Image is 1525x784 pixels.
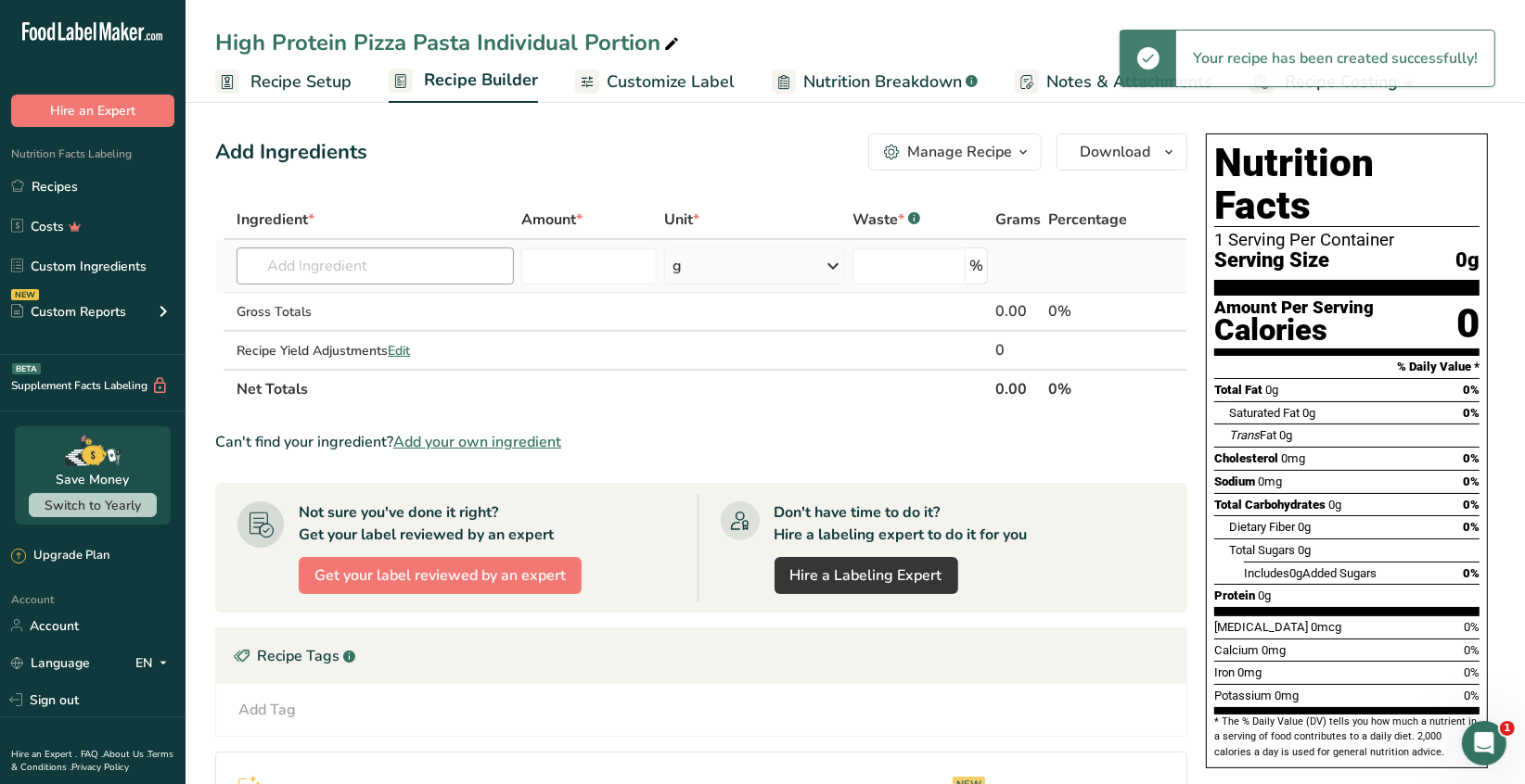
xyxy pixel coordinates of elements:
span: Recipe Setup [250,70,352,95]
span: Grams [995,209,1041,231]
section: * The % Daily Value (DV) tells you how much a nutrient in a serving of food contributes to a dail... [1214,714,1480,760]
span: Amount [521,209,583,231]
div: Manage Recipe [907,141,1012,163]
span: Cholesterol [1214,451,1278,465]
span: 0g [1265,383,1278,397]
section: % Daily Value * [1214,356,1480,378]
div: 0% [1048,300,1137,322]
span: 0% [1463,474,1480,488]
span: Percentage [1048,209,1127,231]
div: g [673,255,682,277]
span: 1 [1500,721,1515,736]
span: 0mcg [1311,620,1341,634]
span: 0mg [1281,451,1305,465]
a: Recipe Setup [215,61,352,103]
span: 0g [1328,498,1341,512]
div: EN [135,651,174,674]
th: 0.00 [992,369,1044,408]
a: Customize Label [575,61,735,103]
div: Recipe Tags [216,628,1186,684]
span: 0mg [1258,474,1282,488]
span: 0mg [1262,643,1286,657]
span: 0% [1464,620,1480,634]
a: Privacy Policy [71,761,129,774]
div: Add Tag [238,699,296,721]
div: Amount Per Serving [1214,299,1374,317]
div: Custom Reports [11,302,126,322]
button: Get your label reviewed by an expert [299,557,582,594]
div: 0 [1456,299,1480,348]
div: Can't find your ingredient? [215,431,1187,453]
i: Trans [1229,428,1260,442]
span: Nutrition Breakdown [803,70,962,95]
h1: Nutrition Facts [1214,142,1480,227]
span: Add your own ingredient [393,431,561,453]
span: 0g [1298,543,1311,557]
button: Download [1057,133,1187,171]
span: Recipe Builder [424,68,538,93]
span: Customize Label [607,70,735,95]
span: Total Fat [1214,383,1262,397]
span: 0g [1289,566,1302,580]
div: NEW [11,289,39,300]
span: 0% [1463,383,1480,397]
div: BETA [12,363,41,374]
span: Iron [1214,665,1235,679]
span: Switch to Yearly [45,497,141,514]
span: Ingredient [237,209,314,231]
span: Get your label reviewed by an expert [314,564,566,587]
div: Calories [1214,317,1374,344]
span: Calcium [1214,643,1259,657]
span: Potassium [1214,689,1272,702]
div: 0.00 [995,300,1041,322]
span: Fat [1229,428,1276,442]
span: 0% [1463,406,1480,420]
a: Hire a Labeling Expert [775,557,958,594]
div: Gross Totals [237,302,513,322]
a: Nutrition Breakdown [772,61,978,103]
span: 0g [1455,249,1480,272]
span: Protein [1214,588,1255,602]
a: Terms & Conditions . [11,748,173,774]
span: [MEDICAL_DATA] [1214,620,1308,634]
div: Save Money [57,470,130,489]
span: 0% [1463,566,1480,580]
span: 0g [1302,406,1315,420]
span: 0% [1464,689,1480,702]
div: Upgrade Plan [11,547,109,565]
span: 0g [1279,428,1292,442]
span: Saturated Fat [1229,406,1300,420]
div: Recipe Yield Adjustments [237,341,513,360]
a: Recipe Builder [389,59,538,104]
span: Unit [664,209,699,231]
span: Serving Size [1214,249,1329,272]
div: 1 Serving Per Container [1214,231,1480,249]
span: Sodium [1214,474,1255,488]
input: Add Ingredient [237,247,513,285]
a: Hire an Expert . [11,748,77,761]
span: Total Carbohydrates [1214,498,1326,512]
span: 0% [1463,520,1480,534]
a: Language [11,647,90,679]
span: Includes Added Sugars [1244,566,1377,580]
span: 0% [1464,643,1480,657]
span: 0% [1463,498,1480,512]
th: Net Totals [233,369,992,408]
iframe: Intercom live chat [1462,721,1506,765]
span: Download [1080,141,1150,163]
span: 0g [1258,588,1271,602]
div: Add Ingredients [215,137,367,168]
button: Manage Recipe [868,133,1042,171]
a: Notes & Attachments [1015,61,1212,103]
span: 0mg [1237,665,1262,679]
button: Switch to Yearly [29,493,157,517]
span: Dietary Fiber [1229,520,1295,534]
span: 0% [1464,665,1480,679]
th: 0% [1044,369,1141,408]
div: Your recipe has been created successfully! [1176,31,1494,86]
span: Notes & Attachments [1046,70,1212,95]
span: 0mg [1275,689,1299,702]
span: Edit [388,342,410,360]
span: 0g [1298,520,1311,534]
span: Total Sugars [1229,543,1295,557]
